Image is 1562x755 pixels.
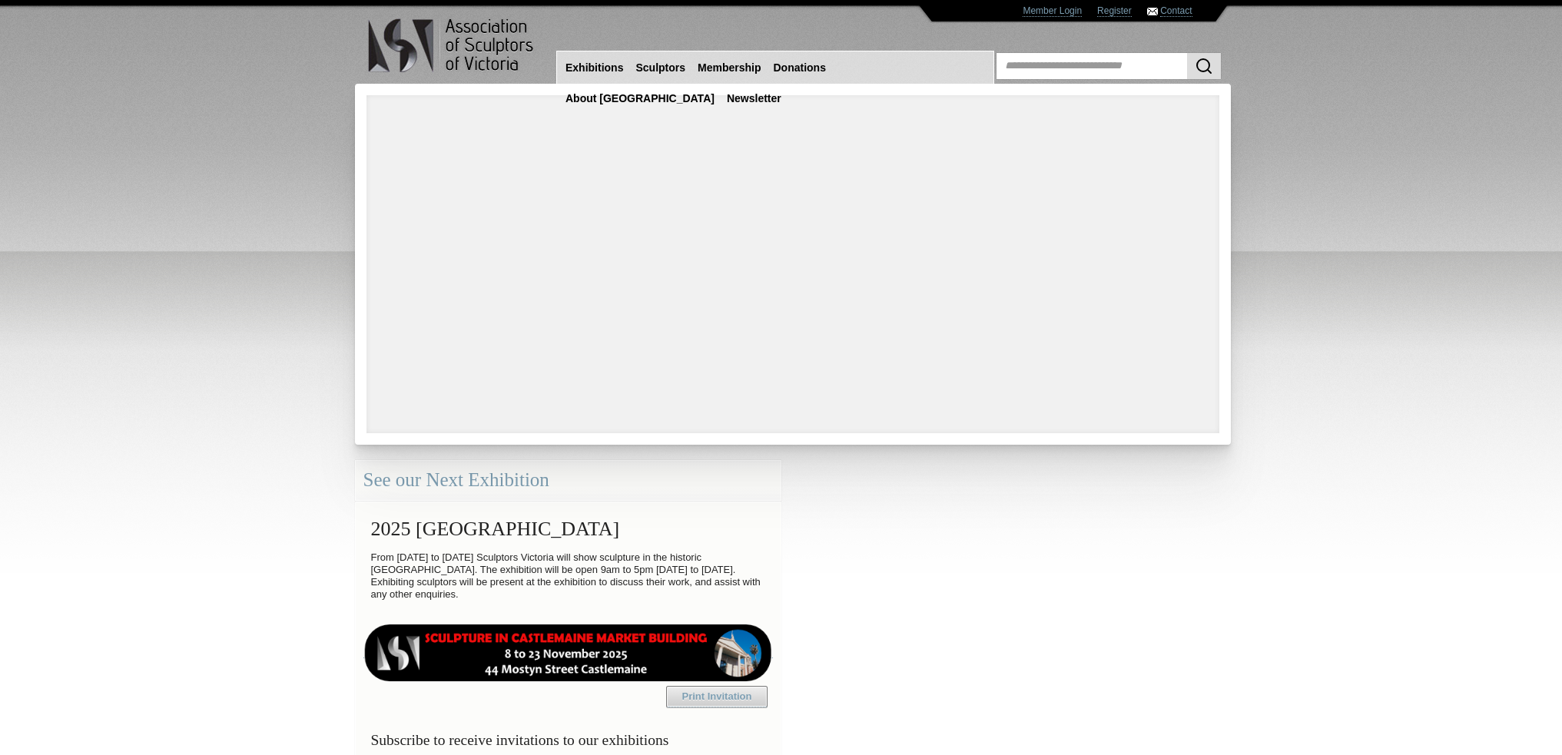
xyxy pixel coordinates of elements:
[363,548,773,604] p: From [DATE] to [DATE] Sculptors Victoria will show sculpture in the historic [GEOGRAPHIC_DATA]. T...
[559,54,629,82] a: Exhibitions
[355,460,781,501] div: See our Next Exhibition
[1160,5,1192,17] a: Contact
[691,54,767,82] a: Membership
[1195,57,1213,75] img: Search
[721,84,788,113] a: Newsletter
[666,686,768,707] a: Print Invitation
[367,15,536,76] img: logo.png
[1023,5,1082,17] a: Member Login
[363,725,773,755] h3: Subscribe to receive invitations to our exhibitions
[363,624,773,681] img: castlemaine-ldrbd25v2.png
[1147,8,1158,15] img: Contact ASV
[629,54,691,82] a: Sculptors
[768,54,832,82] a: Donations
[559,84,721,113] a: About [GEOGRAPHIC_DATA]
[363,510,773,548] h2: 2025 [GEOGRAPHIC_DATA]
[1097,5,1132,17] a: Register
